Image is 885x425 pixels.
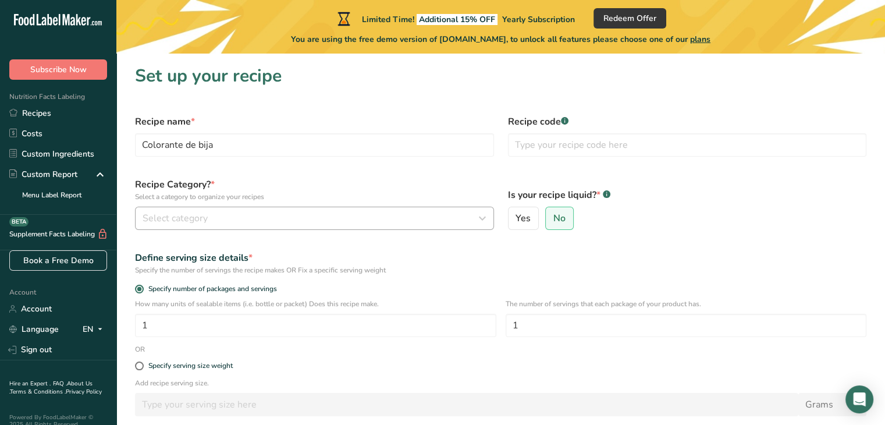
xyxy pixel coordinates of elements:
span: Yes [516,212,531,224]
p: The number of servings that each package of your product has. [506,299,867,309]
a: FAQ . [53,380,67,388]
div: BETA [9,217,29,226]
button: Subscribe Now [9,59,107,80]
span: Yearly Subscription [502,14,575,25]
span: plans [690,34,710,45]
span: Additional 15% OFF [417,14,497,25]
p: Add recipe serving size. [135,378,866,388]
a: Privacy Policy [66,388,102,396]
div: Specify the number of servings the recipe makes OR Fix a specific serving weight [135,265,866,275]
div: EN [83,323,107,337]
p: Select a category to organize your recipes [135,192,494,202]
button: Redeem Offer [593,8,666,29]
div: Open Intercom Messenger [845,385,873,413]
span: Select category [143,211,208,225]
span: You are using the free demo version of [DOMAIN_NAME], to unlock all features please choose one of... [291,33,710,45]
div: Specify serving size weight [148,362,233,370]
label: Recipe name [135,115,494,129]
a: Hire an Expert . [9,380,51,388]
span: Redeem Offer [603,12,656,24]
span: Specify number of packages and servings [144,285,277,293]
a: About Us . [9,380,93,396]
input: Type your serving size here [135,393,798,416]
span: Subscribe Now [30,63,87,76]
a: Book a Free Demo [9,250,107,271]
p: How many units of sealable items (i.e. bottle or packet) Does this recipe make. [135,299,496,309]
label: Recipe Category? [135,178,494,202]
label: Is your recipe liquid? [508,188,867,202]
div: Limited Time! [335,12,575,26]
a: Terms & Conditions . [10,388,66,396]
a: Language [9,319,59,339]
input: Type your recipe code here [508,133,867,157]
div: Define serving size details [135,251,866,265]
input: Type your recipe name here [135,133,494,157]
div: Custom Report [9,168,77,180]
span: No [553,212,566,224]
h1: Set up your recipe [135,63,866,89]
div: OR [128,344,152,355]
label: Recipe code [508,115,867,129]
button: Select category [135,207,494,230]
